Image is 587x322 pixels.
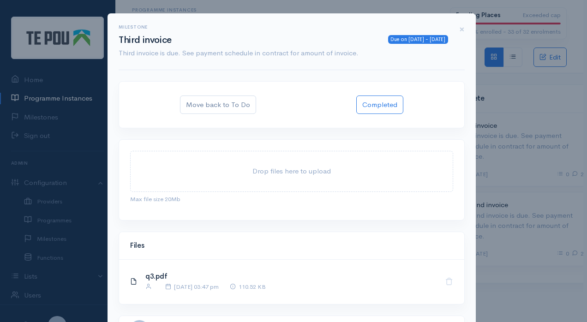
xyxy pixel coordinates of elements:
[119,24,148,30] span: Milestone
[180,95,256,114] button: Move back to To Do
[130,242,453,250] h4: Files
[119,35,448,45] h2: Third invoice
[388,35,448,44] div: Due on [DATE] - [DATE]
[219,282,266,292] div: 110.52 KB
[119,48,448,59] p: Third invoice is due. See payment schedule in contract for amount of invoice.
[130,192,453,204] div: Max file size 20Mb
[252,167,331,175] span: Drop files here to upload
[459,24,465,35] button: Close
[145,272,167,280] a: q3.pdf
[356,95,403,114] button: Completed
[154,282,219,292] div: [DATE] 03:47 pm
[459,23,465,36] span: ×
